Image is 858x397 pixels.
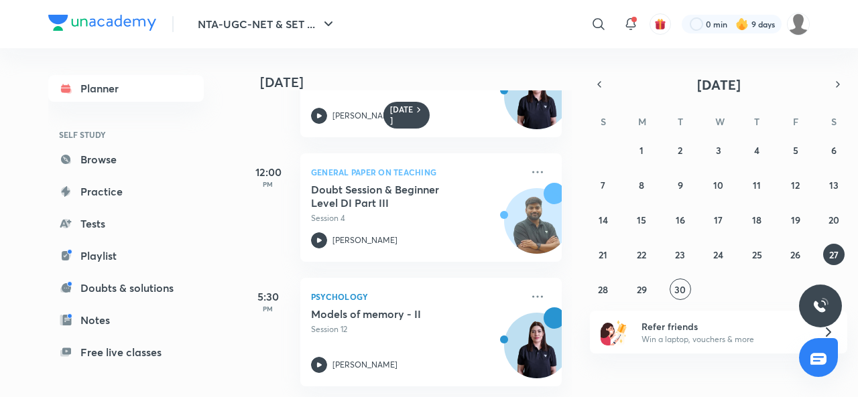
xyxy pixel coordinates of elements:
[505,71,569,135] img: Avatar
[599,248,607,261] abbr: September 21, 2025
[831,144,837,157] abbr: September 6, 2025
[675,248,685,261] abbr: September 23, 2025
[670,139,691,161] button: September 2, 2025
[791,179,800,191] abbr: September 12, 2025
[674,283,686,296] abbr: September 30, 2025
[793,144,798,157] abbr: September 5, 2025
[752,214,761,226] abbr: September 18, 2025
[598,283,608,296] abbr: September 28, 2025
[48,307,204,333] a: Notes
[639,144,643,157] abbr: September 1, 2025
[793,115,798,128] abbr: Friday
[311,212,522,224] p: Session 4
[714,214,723,226] abbr: September 17, 2025
[638,115,646,128] abbr: Monday
[601,115,606,128] abbr: Sunday
[609,75,829,94] button: [DATE]
[676,214,685,226] abbr: September 16, 2025
[670,209,691,230] button: September 16, 2025
[785,174,806,195] button: September 12, 2025
[708,244,729,265] button: September 24, 2025
[241,164,295,180] h5: 12:00
[48,15,156,31] img: Company Logo
[505,320,569,384] img: Avatar
[829,179,839,191] abbr: September 13, 2025
[650,13,671,35] button: avatar
[785,139,806,161] button: September 5, 2025
[311,307,478,321] h5: Models of memory - II
[332,234,397,246] p: [PERSON_NAME]
[390,104,414,126] h6: [DATE]
[735,17,749,31] img: streak
[637,214,646,226] abbr: September 15, 2025
[746,139,768,161] button: September 4, 2025
[708,209,729,230] button: September 17, 2025
[670,244,691,265] button: September 23, 2025
[678,179,683,191] abbr: September 9, 2025
[785,244,806,265] button: September 26, 2025
[311,289,522,305] p: Psychology
[48,339,204,366] a: Free live classes
[812,298,829,314] img: ttu
[654,18,666,30] img: avatar
[785,209,806,230] button: September 19, 2025
[752,248,762,261] abbr: September 25, 2025
[48,123,204,146] h6: SELF STUDY
[823,174,845,195] button: September 13, 2025
[715,115,725,128] abbr: Wednesday
[716,144,721,157] abbr: September 3, 2025
[829,248,839,261] abbr: September 27, 2025
[593,244,614,265] button: September 21, 2025
[823,209,845,230] button: September 20, 2025
[599,214,608,226] abbr: September 14, 2025
[332,110,397,122] p: [PERSON_NAME]
[332,359,397,371] p: [PERSON_NAME]
[593,279,614,300] button: September 28, 2025
[823,244,845,265] button: September 27, 2025
[753,179,761,191] abbr: September 11, 2025
[823,139,845,161] button: September 6, 2025
[708,174,729,195] button: September 10, 2025
[241,305,295,313] p: PM
[48,242,204,269] a: Playlist
[637,248,646,261] abbr: September 22, 2025
[48,146,204,173] a: Browse
[678,115,683,128] abbr: Tuesday
[311,183,478,210] h5: Doubt Session & Beginner Level DI Part III
[48,210,204,237] a: Tests
[829,214,839,226] abbr: September 20, 2025
[746,209,768,230] button: September 18, 2025
[631,244,652,265] button: September 22, 2025
[593,209,614,230] button: September 14, 2025
[670,279,691,300] button: September 30, 2025
[593,174,614,195] button: September 7, 2025
[708,139,729,161] button: September 3, 2025
[787,13,810,35] img: ranjini
[631,209,652,230] button: September 15, 2025
[697,76,741,94] span: [DATE]
[48,274,204,301] a: Doubts & solutions
[713,248,723,261] abbr: September 24, 2025
[791,214,800,226] abbr: September 19, 2025
[311,323,522,335] p: Session 12
[746,244,768,265] button: September 25, 2025
[639,179,644,191] abbr: September 8, 2025
[831,115,837,128] abbr: Saturday
[754,144,759,157] abbr: September 4, 2025
[641,319,806,333] h6: Refer friends
[641,333,806,345] p: Win a laptop, vouchers & more
[631,279,652,300] button: September 29, 2025
[505,195,569,260] img: Avatar
[48,178,204,205] a: Practice
[601,319,627,345] img: referral
[631,174,652,195] button: September 8, 2025
[790,248,800,261] abbr: September 26, 2025
[241,289,295,305] h5: 5:30
[678,144,682,157] abbr: September 2, 2025
[48,75,204,102] a: Planner
[48,15,156,34] a: Company Logo
[311,164,522,180] p: General Paper on Teaching
[754,115,759,128] abbr: Thursday
[746,174,768,195] button: September 11, 2025
[637,283,647,296] abbr: September 29, 2025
